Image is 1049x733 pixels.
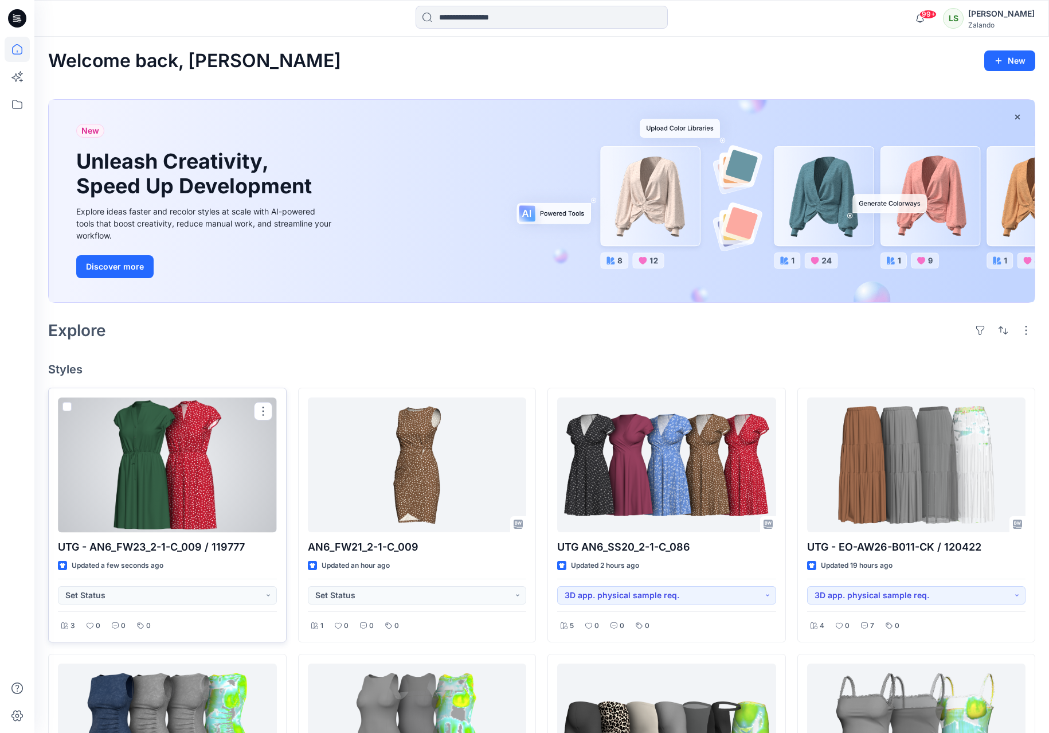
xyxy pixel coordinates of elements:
[807,539,1026,555] p: UTG - EO-AW26-B011-CK / 120422
[121,620,126,632] p: 0
[76,255,334,278] a: Discover more
[984,50,1035,71] button: New
[58,539,277,555] p: UTG - AN6_FW23_2-1-C_009 / 119777
[570,620,574,632] p: 5
[322,560,390,572] p: Updated an hour ago
[943,8,964,29] div: LS
[76,149,317,198] h1: Unleash Creativity, Speed Up Development
[76,205,334,241] div: Explore ideas faster and recolor styles at scale with AI-powered tools that boost creativity, red...
[81,124,99,138] span: New
[919,10,937,19] span: 99+
[58,397,277,532] a: UTG - AN6_FW23_2-1-C_009 / 119777
[96,620,100,632] p: 0
[48,50,341,72] h2: Welcome back, [PERSON_NAME]
[146,620,151,632] p: 0
[71,620,75,632] p: 3
[968,21,1035,29] div: Zalando
[807,397,1026,532] a: UTG - EO-AW26-B011-CK / 120422
[557,539,776,555] p: UTG AN6_SS20_2-1-C_086
[308,539,527,555] p: AN6_FW21_2-1-C_009
[344,620,349,632] p: 0
[571,560,639,572] p: Updated 2 hours ago
[895,620,899,632] p: 0
[845,620,850,632] p: 0
[557,397,776,532] a: UTG AN6_SS20_2-1-C_086
[821,560,893,572] p: Updated 19 hours ago
[645,620,649,632] p: 0
[594,620,599,632] p: 0
[620,620,624,632] p: 0
[820,620,824,632] p: 4
[394,620,399,632] p: 0
[48,321,106,340] h2: Explore
[369,620,374,632] p: 0
[308,397,527,532] a: AN6_FW21_2-1-C_009
[320,620,323,632] p: 1
[968,7,1035,21] div: [PERSON_NAME]
[76,255,154,278] button: Discover more
[72,560,163,572] p: Updated a few seconds ago
[870,620,874,632] p: 7
[48,362,1035,376] h4: Styles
